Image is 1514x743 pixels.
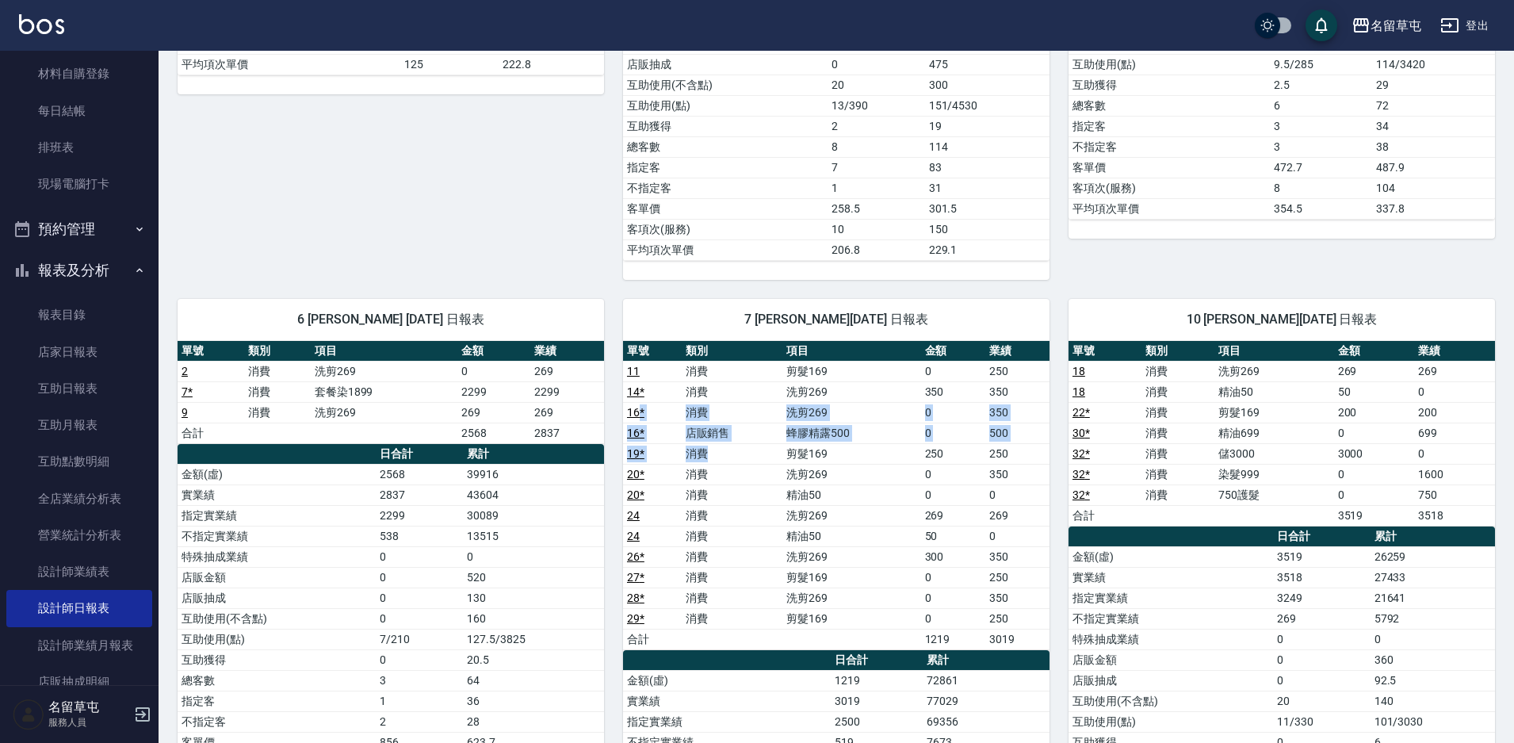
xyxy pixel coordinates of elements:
a: 每日結帳 [6,93,152,129]
td: 平均項次單價 [623,239,828,260]
td: 0 [1273,670,1370,691]
td: 不指定客 [623,178,828,198]
th: 日合計 [376,444,463,465]
th: 類別 [244,341,311,362]
td: 0 [921,423,985,443]
a: 18 [1072,365,1085,377]
td: 750護髮 [1214,484,1333,505]
td: 0 [921,608,985,629]
td: 洗剪269 [311,402,457,423]
td: 0 [1334,423,1415,443]
td: 250 [985,608,1049,629]
td: 13/390 [828,95,924,116]
table: a dense table [623,341,1049,650]
td: 0 [376,588,463,608]
td: 3019 [831,691,923,711]
th: 項目 [1214,341,1333,362]
td: 剪髮169 [782,608,920,629]
td: 不指定實業績 [178,526,376,546]
td: 250 [921,443,985,464]
a: 全店業績分析表 [6,481,152,517]
td: 20 [1273,691,1370,711]
td: 2.5 [1270,75,1372,95]
td: 指定實業績 [623,711,831,732]
a: 11 [627,365,640,377]
td: 13515 [463,526,604,546]
td: 350 [985,464,1049,484]
td: 1219 [921,629,985,649]
a: 設計師日報表 [6,590,152,626]
td: 250 [985,361,1049,381]
span: 10 [PERSON_NAME][DATE] 日報表 [1088,312,1476,327]
td: 消費 [682,381,783,402]
td: 0 [921,361,985,381]
td: 互助使用(點) [178,629,376,649]
th: 業績 [530,341,604,362]
td: 127.5/3825 [463,629,604,649]
td: 洗剪269 [311,361,457,381]
td: 269 [921,505,985,526]
td: 3519 [1273,546,1370,567]
td: 8 [1270,178,1372,198]
td: 300 [921,546,985,567]
td: 1219 [831,670,923,691]
td: 特殊抽成業績 [178,546,376,567]
td: 指定實業績 [178,505,376,526]
td: 222.8 [499,54,604,75]
td: 26259 [1371,546,1495,567]
td: 消費 [682,443,783,464]
td: 消費 [682,608,783,629]
td: 206.8 [828,239,924,260]
td: 20 [828,75,924,95]
td: 50 [921,526,985,546]
td: 350 [985,402,1049,423]
td: 指定實業績 [1069,588,1273,608]
td: 特殊抽成業績 [1069,629,1273,649]
div: 名留草屯 [1371,16,1421,36]
th: 單號 [623,341,682,362]
td: 200 [1334,402,1415,423]
td: 消費 [244,361,311,381]
td: 洗剪269 [782,546,920,567]
th: 類別 [1141,341,1214,362]
a: 營業統計分析表 [6,517,152,553]
td: 金額(虛) [1069,546,1273,567]
th: 項目 [782,341,920,362]
td: 0 [457,361,531,381]
td: 客單價 [623,198,828,219]
td: 店販金額 [1069,649,1273,670]
td: 消費 [682,464,783,484]
td: 互助使用(不含點) [178,608,376,629]
td: 27433 [1371,567,1495,588]
td: 剪髮169 [1214,402,1333,423]
td: 總客數 [1069,95,1270,116]
td: 8 [828,136,924,157]
th: 累計 [1371,527,1495,547]
table: a dense table [178,341,604,444]
td: 538 [376,526,463,546]
td: 消費 [1141,484,1214,505]
td: 350 [985,588,1049,608]
td: 38 [1372,136,1495,157]
a: 排班表 [6,129,152,166]
td: 6 [1270,95,1372,116]
td: 0 [376,608,463,629]
th: 單號 [178,341,244,362]
td: 104 [1372,178,1495,198]
td: 總客數 [178,670,376,691]
td: 2500 [831,711,923,732]
td: 114/3420 [1372,54,1495,75]
td: 消費 [682,402,783,423]
td: 總客數 [623,136,828,157]
td: 269 [530,361,604,381]
td: 475 [925,54,1049,75]
td: 消費 [682,546,783,567]
button: 報表及分析 [6,250,152,291]
td: 7 [828,157,924,178]
td: 2 [376,711,463,732]
td: 洗剪269 [782,588,920,608]
td: 互助獲得 [623,116,828,136]
td: 2299 [376,505,463,526]
td: 不指定實業績 [1069,608,1273,629]
td: 消費 [682,505,783,526]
